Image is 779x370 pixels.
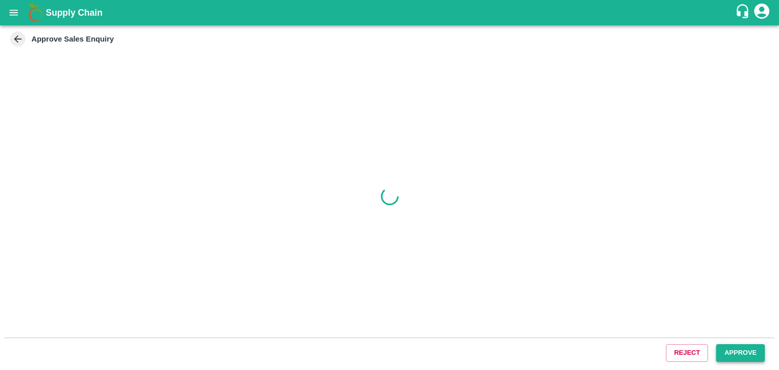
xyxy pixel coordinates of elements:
strong: Approve Sales Enquiry [31,35,114,43]
button: Reject [666,344,708,362]
button: Approve [716,344,765,362]
button: open drawer [2,1,25,24]
b: Supply Chain [46,8,102,18]
img: logo [25,3,46,23]
a: Supply Chain [46,6,735,20]
div: customer-support [735,4,753,22]
div: account of current user [753,2,771,23]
